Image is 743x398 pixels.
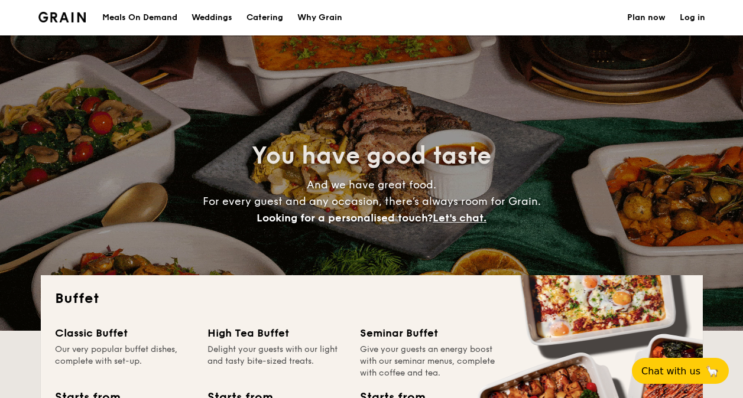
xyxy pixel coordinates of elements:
div: Classic Buffet [55,325,193,341]
div: Delight your guests with our light and tasty bite-sized treats. [207,344,346,379]
span: And we have great food. For every guest and any occasion, there’s always room for Grain. [203,178,541,224]
span: Let's chat. [433,211,486,224]
div: Give your guests an energy boost with our seminar menus, complete with coffee and tea. [360,344,498,379]
img: Grain [38,12,86,22]
span: Looking for a personalised touch? [257,211,433,224]
span: Chat with us [641,366,700,377]
a: Logotype [38,12,86,22]
span: 🦙 [705,364,719,378]
button: Chat with us🦙 [632,358,729,384]
div: High Tea Buffet [207,325,346,341]
h2: Buffet [55,289,689,308]
div: Our very popular buffet dishes, complete with set-up. [55,344,193,379]
div: Seminar Buffet [360,325,498,341]
span: You have good taste [252,142,491,170]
